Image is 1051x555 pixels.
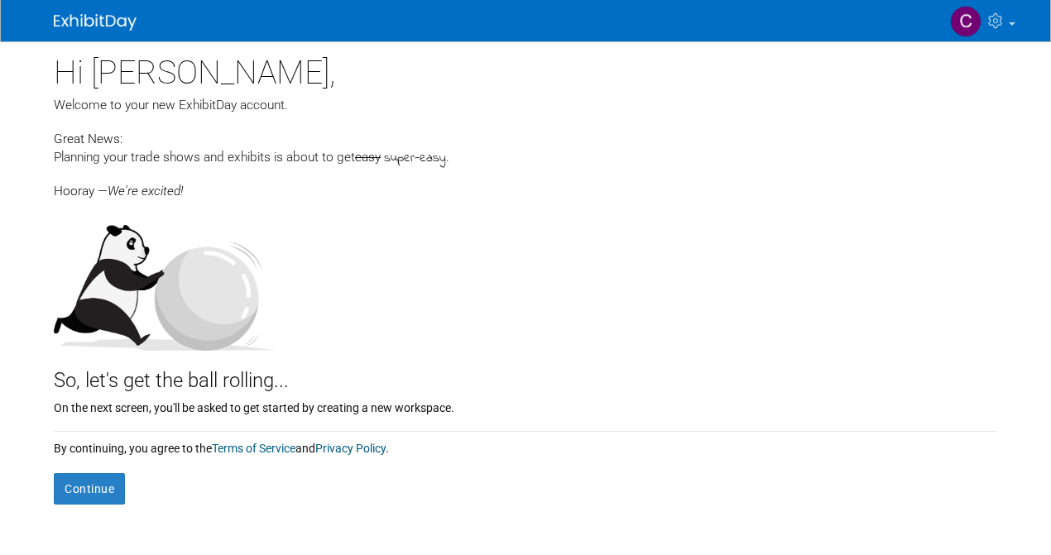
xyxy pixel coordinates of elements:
[54,14,137,31] img: ExhibitDay
[54,432,997,457] div: By continuing, you agree to the and .
[54,148,997,168] div: Planning your trade shows and exhibits is about to get .
[384,149,446,168] span: super-easy
[54,129,997,148] div: Great News:
[315,442,386,455] a: Privacy Policy
[355,150,381,165] span: easy
[950,6,981,37] img: Cecelia Reynolds
[54,473,125,505] button: Continue
[54,351,997,395] div: So, let's get the ball rolling...
[54,168,997,200] div: Hooray —
[54,395,997,416] div: On the next screen, you'll be asked to get started by creating a new workspace.
[212,442,295,455] a: Terms of Service
[54,41,997,96] div: Hi [PERSON_NAME],
[54,208,277,351] img: Let's get the ball rolling
[108,184,183,199] span: We're excited!
[54,96,997,114] div: Welcome to your new ExhibitDay account.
